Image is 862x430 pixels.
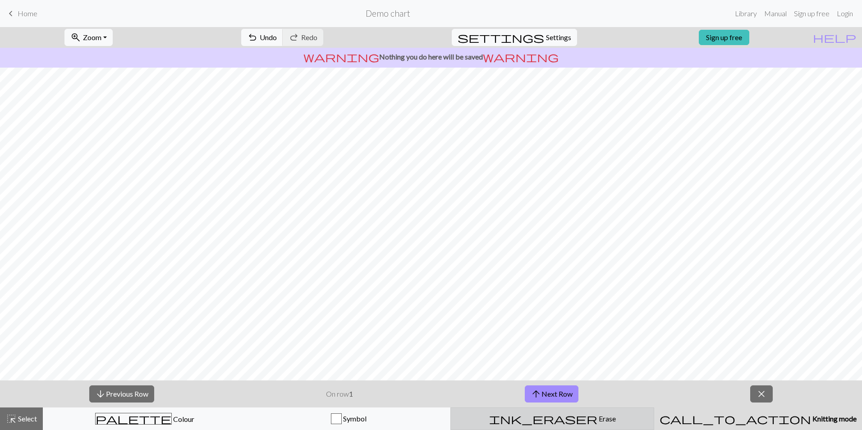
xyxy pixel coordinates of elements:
[70,31,81,44] span: zoom_in
[756,388,767,400] span: close
[531,388,541,400] span: arrow_upward
[96,412,171,425] span: palette
[5,6,37,21] a: Home
[761,5,790,23] a: Manual
[17,414,37,423] span: Select
[489,412,597,425] span: ink_eraser
[366,8,410,18] h2: Demo chart
[6,412,17,425] span: highlight_alt
[5,7,16,20] span: keyboard_arrow_left
[731,5,761,23] a: Library
[790,5,833,23] a: Sign up free
[458,32,544,43] i: Settings
[525,385,578,403] button: Next Row
[597,414,616,423] span: Erase
[458,31,544,44] span: settings
[247,407,450,430] button: Symbol
[260,33,277,41] span: Undo
[654,407,862,430] button: Knitting mode
[813,31,856,44] span: help
[833,5,857,23] a: Login
[18,9,37,18] span: Home
[241,29,283,46] button: Undo
[95,388,106,400] span: arrow_downward
[303,50,379,63] span: warning
[83,33,101,41] span: Zoom
[811,414,857,423] span: Knitting mode
[349,389,353,398] strong: 1
[89,385,154,403] button: Previous Row
[699,30,749,45] a: Sign up free
[452,29,577,46] button: SettingsSettings
[247,31,258,44] span: undo
[172,415,194,423] span: Colour
[660,412,811,425] span: call_to_action
[483,50,559,63] span: warning
[326,389,353,399] p: On row
[4,51,858,62] p: Nothing you do here will be saved
[546,32,571,43] span: Settings
[342,414,367,423] span: Symbol
[43,407,247,430] button: Colour
[450,407,654,430] button: Erase
[64,29,113,46] button: Zoom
